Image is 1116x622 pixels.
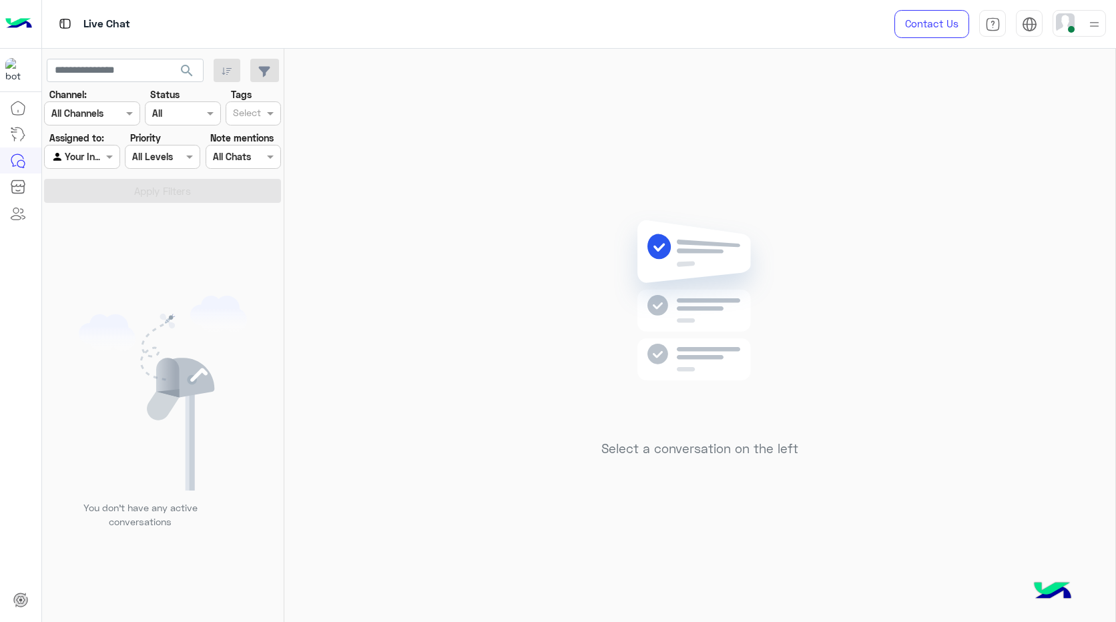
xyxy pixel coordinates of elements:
div: Select [231,105,261,123]
img: profile [1086,16,1103,33]
img: empty users [79,296,247,491]
img: tab [57,15,73,32]
img: 322208621163248 [5,58,29,82]
button: search [171,59,204,87]
label: Note mentions [210,131,274,145]
label: Assigned to: [49,131,104,145]
img: userImage [1056,13,1075,32]
a: tab [979,10,1006,38]
label: Priority [130,131,161,145]
img: no messages [603,210,796,431]
img: tab [985,17,1001,32]
img: Logo [5,10,32,38]
img: hulul-logo.png [1029,569,1076,615]
span: search [179,63,195,79]
label: Tags [231,87,252,101]
label: Channel: [49,87,87,101]
p: You don’t have any active conversations [73,501,208,529]
p: Live Chat [83,15,130,33]
h5: Select a conversation on the left [601,441,798,456]
label: Status [150,87,180,101]
a: Contact Us [894,10,969,38]
img: tab [1022,17,1037,32]
button: Apply Filters [44,179,281,203]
